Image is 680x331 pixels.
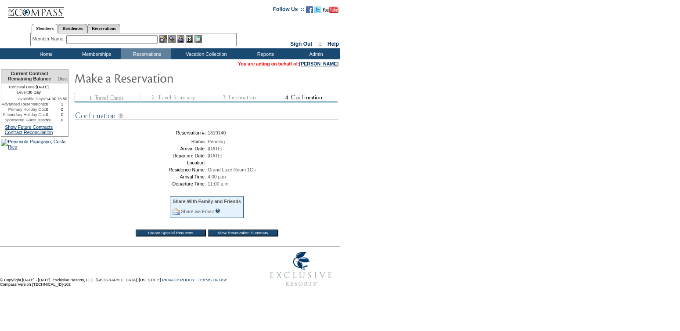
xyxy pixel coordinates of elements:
img: View [168,35,176,43]
img: step2_state3.gif [140,93,206,102]
td: Available Days: [1,96,46,102]
a: Help [327,41,339,47]
span: 11:00 a.m. [208,181,230,186]
td: Advanced Reservations: [1,102,46,107]
span: Level: [17,90,28,95]
img: step4_state2.gif [272,93,338,102]
td: Arrival Time: [77,174,206,179]
a: PRIVACY POLICY [162,278,194,282]
img: Reservations [186,35,193,43]
img: b_calculator.gif [194,35,202,43]
span: 4:00 p.m [208,174,226,179]
td: 99 [46,117,57,123]
input: Create Special Requests [136,229,206,236]
span: Renewal Date: [9,84,36,90]
td: Sponsored Guest Res: [1,117,46,123]
div: Member Name: [32,35,66,43]
a: Show Future Contracts [5,124,53,130]
td: 0 [46,112,57,117]
td: Departure Date: [77,153,206,158]
a: Reservations [87,24,120,33]
a: Contract Reconciliation [5,130,53,135]
td: 0 [46,107,57,112]
a: [PERSON_NAME] [299,61,338,66]
td: 1 [56,102,68,107]
td: Residence Name: [77,167,206,172]
td: Arrival Date: [77,146,206,151]
input: View Reservation Summary [208,229,278,236]
img: Follow us on Twitter [314,6,321,13]
span: You are acting on behalf of: [238,61,338,66]
span: [DATE] [208,146,223,151]
td: Follow Us :: [273,5,304,16]
span: :: [318,41,322,47]
td: Admin [290,48,340,59]
td: Current Contract Remaining Balance [1,69,56,84]
div: Share With Family and Friends [173,199,241,204]
img: Peninsula Papagayo, Costa Rica [1,139,68,149]
img: Exclusive Resorts [262,247,340,291]
td: Reservations [121,48,171,59]
span: [DATE] [208,153,223,158]
img: Become our fan on Facebook [306,6,313,13]
span: Grand Luxe Room 1C - [208,167,256,172]
span: Pending [208,139,225,144]
span: 1819140 [208,130,226,135]
img: step1_state3.gif [74,93,140,102]
td: [DATE] [1,84,56,90]
td: Departure Time: [77,181,206,186]
td: Memberships [70,48,121,59]
td: Primary Holiday Opt: [1,107,46,112]
td: Reservation #: [77,130,206,135]
a: Follow us on Twitter [314,9,321,14]
input: What is this? [215,208,220,213]
td: Vacation Collection [171,48,239,59]
span: Disc. [58,76,68,81]
td: 0 [56,117,68,123]
img: Make Reservation [74,69,250,87]
td: 15.50 [56,96,68,102]
td: Location: [77,160,206,165]
td: 0 [56,112,68,117]
img: b_edit.gif [159,35,167,43]
a: Share via Email [181,209,214,214]
td: 30 Day [1,90,56,96]
td: Status: [77,139,206,144]
td: Reports [239,48,290,59]
img: step3_state3.gif [206,93,272,102]
a: Become our fan on Facebook [306,9,313,14]
td: 0 [46,102,57,107]
img: Subscribe to our YouTube Channel [323,7,338,13]
a: TERMS OF USE [198,278,228,282]
td: 0 [56,107,68,112]
img: Impersonate [177,35,184,43]
a: Residences [58,24,87,33]
td: 14.00 [46,96,57,102]
a: Members [32,24,58,33]
td: Secondary Holiday Opt: [1,112,46,117]
a: Subscribe to our YouTube Channel [323,9,338,14]
a: Sign Out [290,41,312,47]
td: Home [20,48,70,59]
